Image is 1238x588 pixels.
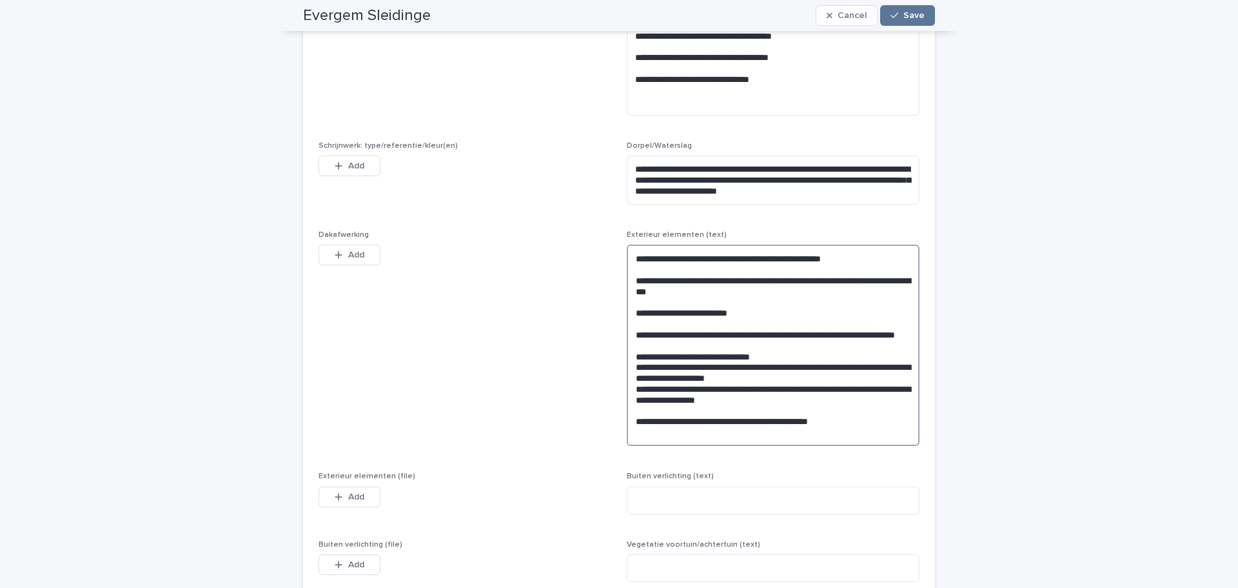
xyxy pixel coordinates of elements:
[319,541,402,549] span: Buiten verlichting (file)
[319,156,380,176] button: Add
[627,142,692,150] span: Dorpel/Waterslag
[319,487,380,507] button: Add
[903,11,925,20] span: Save
[319,472,415,480] span: Exterieur elementen (file)
[816,5,878,26] button: Cancel
[319,231,369,239] span: Dakafwerking
[348,560,364,569] span: Add
[319,554,380,575] button: Add
[348,161,364,170] span: Add
[838,11,867,20] span: Cancel
[319,245,380,265] button: Add
[319,142,458,150] span: Schrijnwerk: type/referentie/kleur(en)
[880,5,935,26] button: Save
[627,231,727,239] span: Exterieur elementen (text)
[627,472,714,480] span: Buiten verlichting (text)
[303,6,431,25] h2: Evergem Sleidinge
[348,492,364,502] span: Add
[627,541,760,549] span: Vegetatie voortuin/achtertuin (text)
[348,250,364,259] span: Add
